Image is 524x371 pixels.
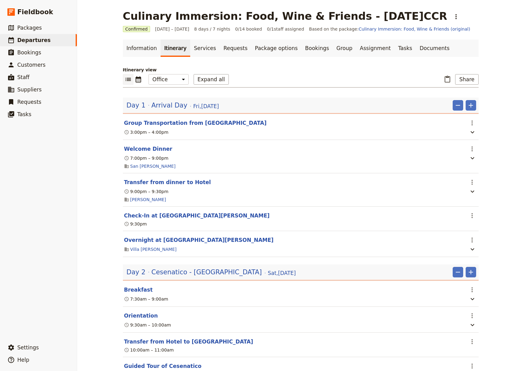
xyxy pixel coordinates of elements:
[161,40,190,57] a: Itinerary
[17,74,30,80] span: Staff
[467,144,477,154] button: Actions
[127,268,146,277] span: Day 2
[124,212,270,219] button: Edit this itinerary item
[17,86,42,93] span: Suppliers
[124,155,169,161] div: 7:00pm – 9:00pm
[17,62,45,68] span: Customers
[124,179,211,186] button: Edit this itinerary item
[124,338,253,345] button: Edit this itinerary item
[451,11,461,22] button: Actions
[123,10,447,22] h1: Culinary Immersion: Food, Wine & Friends - [DATE]CCR
[124,347,174,353] div: 10:00am – 11:00am
[17,99,41,105] span: Requests
[133,74,144,85] button: Calendar view
[194,74,229,85] button: Expand all
[267,26,304,32] span: 0 / 1 staff assigned
[123,26,150,32] span: Confirmed
[467,285,477,295] button: Actions
[455,74,478,85] button: Share
[190,40,220,57] a: Services
[467,118,477,128] button: Actions
[151,101,187,110] span: Arrival Day
[124,322,171,328] div: 9:30am – 10:00am
[301,40,333,57] a: Bookings
[130,196,166,203] a: [PERSON_NAME]
[130,246,177,252] a: Villa [PERSON_NAME]
[17,357,29,363] span: Help
[123,67,479,73] p: Itinerary view
[268,269,296,277] span: Sat , [DATE]
[394,40,416,57] a: Tasks
[124,221,147,227] div: 9:30pm
[17,344,39,351] span: Settings
[356,40,394,57] a: Assignment
[467,177,477,188] button: Actions
[309,26,470,32] span: Based on the package:
[17,7,53,17] span: Fieldbook
[467,235,477,245] button: Actions
[123,74,133,85] button: List view
[467,336,477,347] button: Actions
[124,145,172,153] button: Edit this itinerary item
[127,268,296,277] button: Edit day information
[124,236,274,244] button: Edit this itinerary item
[124,129,169,135] div: 3:00pm – 4:00pm
[124,188,169,195] div: 9:00pm – 9:30pm
[467,210,477,221] button: Actions
[123,40,161,57] a: Information
[155,26,189,32] span: [DATE] – [DATE]
[235,26,262,32] span: 0/14 booked
[251,40,301,57] a: Package options
[466,100,476,111] button: Add
[358,27,470,32] a: Culinary Immersion: Food, Wine & Friends (original)
[193,103,219,110] span: Fri , [DATE]
[124,119,267,127] button: Edit this itinerary item
[124,312,158,319] button: Edit this itinerary item
[453,267,463,277] button: Remove
[17,25,42,31] span: Packages
[467,310,477,321] button: Actions
[194,26,230,32] span: 8 days / 7 nights
[17,111,31,117] span: Tasks
[130,163,176,169] a: San [PERSON_NAME]
[17,37,51,43] span: Departures
[124,296,168,302] div: 7:30am – 9:00am
[127,101,219,110] button: Edit day information
[333,40,356,57] a: Group
[124,286,153,293] button: Edit this itinerary item
[453,100,463,111] button: Remove
[466,267,476,277] button: Add
[416,40,453,57] a: Documents
[124,362,202,370] button: Edit this itinerary item
[220,40,251,57] a: Requests
[442,74,453,85] button: Paste itinerary item
[17,49,41,56] span: Bookings
[151,268,262,277] span: Cesenatico - [GEOGRAPHIC_DATA]
[127,101,146,110] span: Day 1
